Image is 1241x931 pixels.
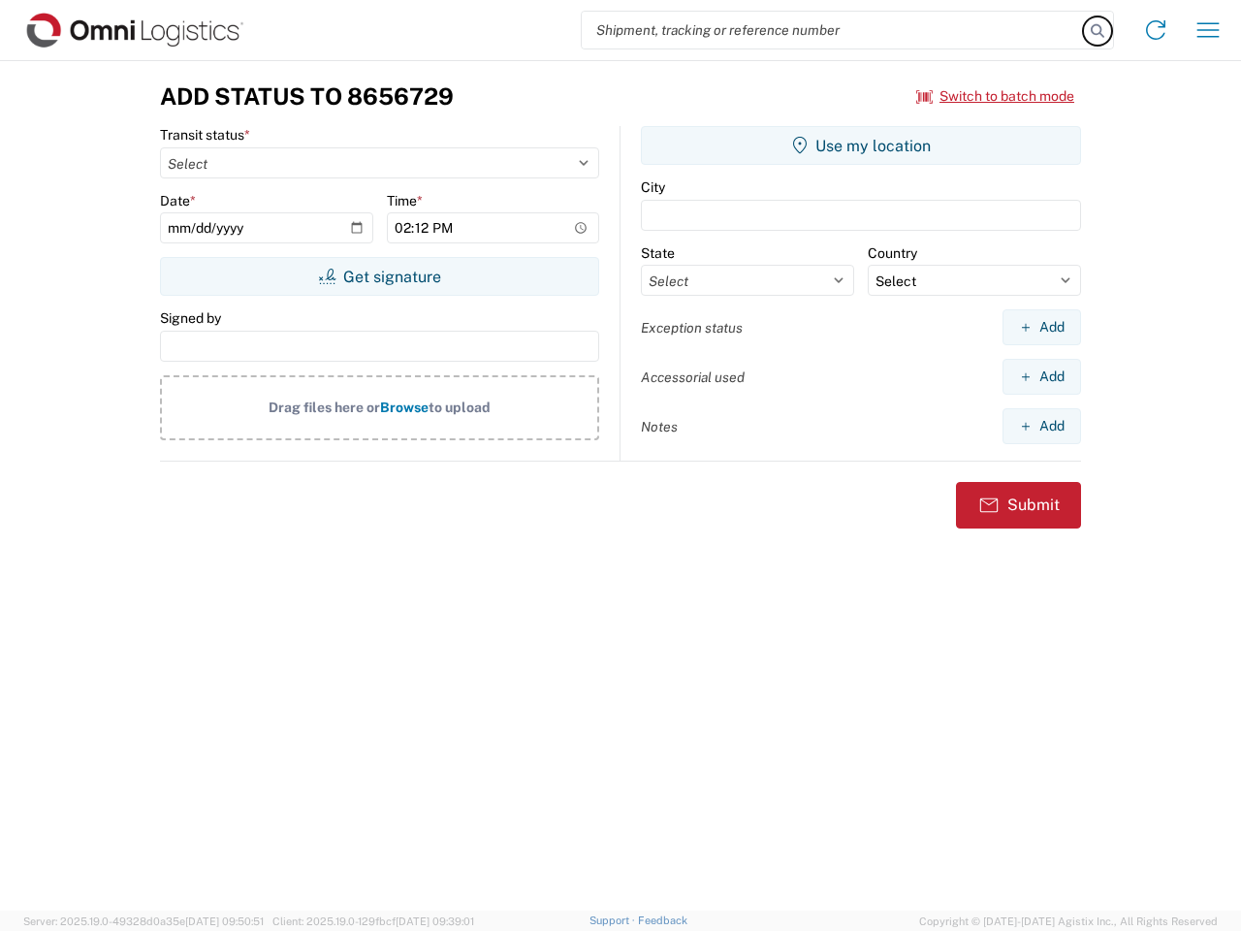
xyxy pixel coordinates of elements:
[387,192,423,209] label: Time
[160,309,221,327] label: Signed by
[269,400,380,415] span: Drag files here or
[641,244,675,262] label: State
[582,12,1084,48] input: Shipment, tracking or reference number
[380,400,429,415] span: Browse
[641,126,1081,165] button: Use my location
[956,482,1081,529] button: Submit
[185,915,264,927] span: [DATE] 09:50:51
[160,192,196,209] label: Date
[641,319,743,337] label: Exception status
[641,178,665,196] label: City
[1002,408,1081,444] button: Add
[429,400,491,415] span: to upload
[396,915,474,927] span: [DATE] 09:39:01
[868,244,917,262] label: Country
[160,82,454,111] h3: Add Status to 8656729
[160,257,599,296] button: Get signature
[1002,309,1081,345] button: Add
[160,126,250,144] label: Transit status
[641,369,745,386] label: Accessorial used
[638,915,687,926] a: Feedback
[1002,359,1081,395] button: Add
[23,915,264,927] span: Server: 2025.19.0-49328d0a35e
[641,418,678,435] label: Notes
[589,915,638,926] a: Support
[919,913,1218,930] span: Copyright © [DATE]-[DATE] Agistix Inc., All Rights Reserved
[272,915,474,927] span: Client: 2025.19.0-129fbcf
[916,80,1074,112] button: Switch to batch mode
